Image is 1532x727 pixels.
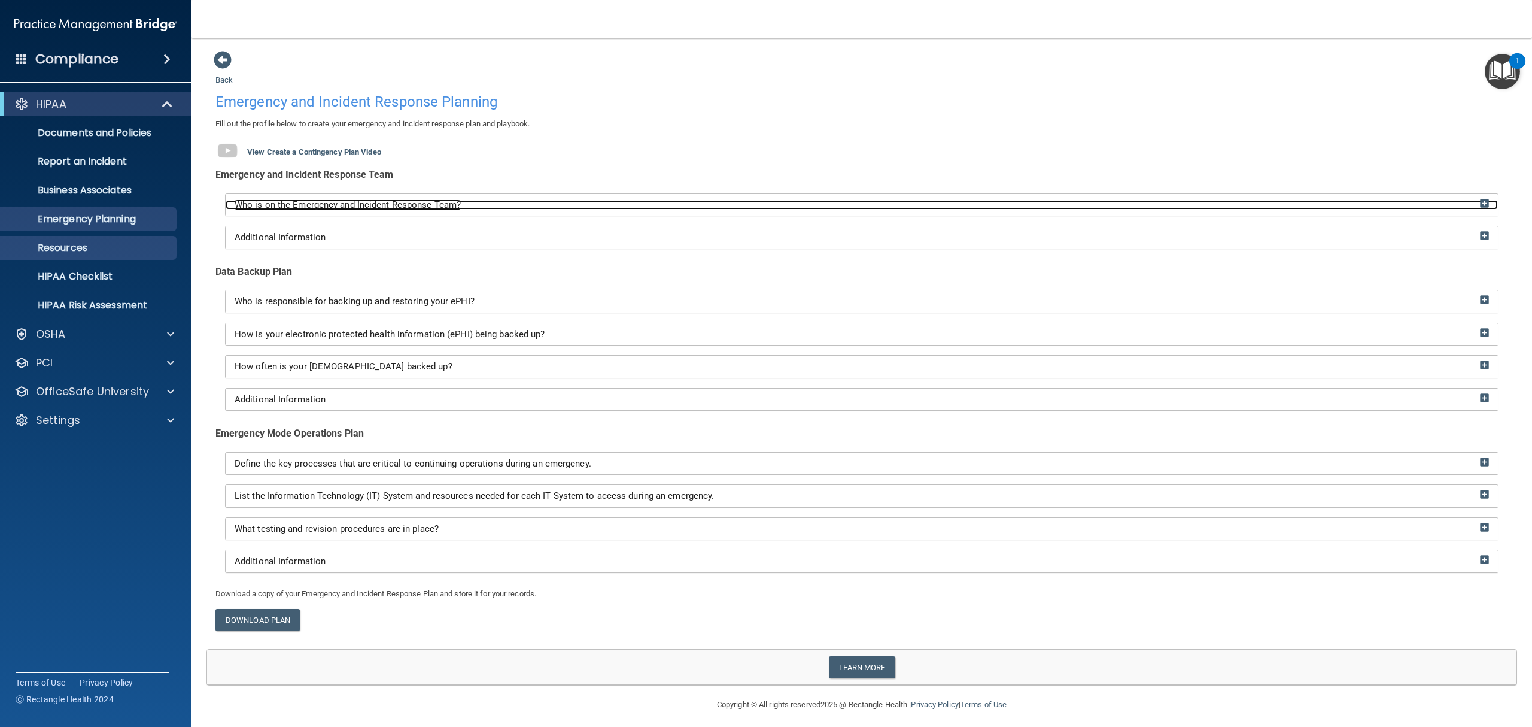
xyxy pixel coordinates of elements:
[8,242,171,254] p: Resources
[235,232,1489,243] a: Additional Information
[911,700,958,709] a: Privacy Policy
[247,147,381,156] b: View Create a Contingency Plan Video
[235,556,1489,567] a: Additional Information
[235,524,1489,534] a: What testing and revision procedures are in place?
[14,13,177,37] img: PMB logo
[235,523,439,534] span: What testing and revision procedures are in place?
[235,296,1489,307] a: Who is responsible for backing up and restoring your ePHI?
[235,491,1489,501] a: List the Information Technology (IT) System and resources needed for each IT System to access dur...
[235,232,326,243] span: Additional Information
[215,139,239,163] img: gray_youtube_icon.38fcd6cc.png
[215,587,1508,601] p: Download a copy of your Emergency and Incident Response Plan and store it for your records.
[8,271,171,283] p: HIPAA Checklist
[36,384,149,399] p: OfficeSafe University
[1480,555,1489,564] img: ic_add_box.75fa564c.png
[1480,393,1489,402] img: ic_add_box.75fa564c.png
[215,117,1508,131] p: Fill out the profile below to create your emergency and incident response plan and playbook.
[235,394,326,405] span: Additional Information
[8,184,171,196] p: Business Associates
[1480,490,1489,499] img: ic_add_box.75fa564c.png
[1515,61,1519,77] div: 1
[1480,523,1489,532] img: ic_add_box.75fa564c.png
[643,686,1080,724] div: Copyright © All rights reserved 2025 @ Rectangle Health | |
[215,266,293,277] b: Data Backup Plan
[235,329,1489,340] a: How is your electronic protected health information (ePHI) being backed up?
[235,458,591,469] span: Define the key processes that are critical to continuing operations during an emergency.
[215,61,233,84] a: Back
[215,428,364,439] b: Emergency Mode Operations Plan
[36,356,53,370] p: PCI
[235,329,545,340] span: How is your electronic protected health information (ePHI) being backed up?
[1480,458,1489,467] img: ic_add_box.75fa564c.png
[8,127,171,139] p: Documents and Policies
[16,693,114,705] span: Ⓒ Rectangle Health 2024
[80,677,133,689] a: Privacy Policy
[14,327,174,341] a: OSHA
[235,362,1489,372] a: How often is your [DEMOGRAPHIC_DATA] backed up?
[36,413,80,428] p: Settings
[8,299,171,311] p: HIPAA Risk Assessment
[1480,361,1489,369] img: ic_add_box.75fa564c.png
[14,356,174,370] a: PCI
[235,395,1489,405] a: Additional Information
[1480,199,1489,208] img: ic_add_box.75fa564c.png
[235,556,326,567] span: Additional Information
[215,169,394,180] b: Emergency and Incident Response Team
[235,296,475,307] span: Who is responsible for backing up and restoring your ePHI?
[235,361,452,372] span: How often is your [DEMOGRAPHIC_DATA] backed up?
[8,213,171,225] p: Emergency Planning
[1480,328,1489,337] img: ic_add_box.75fa564c.png
[16,677,65,689] a: Terms of Use
[14,413,174,428] a: Settings
[215,609,300,631] a: Download Plan
[1480,295,1489,304] img: ic_add_box.75fa564c.png
[1485,54,1520,89] button: Open Resource Center, 1 new notification
[1326,643,1518,690] iframe: Drift Widget Chat Controller
[235,490,714,501] span: List the Information Technology (IT) System and resources needed for each IT System to access dur...
[215,94,1508,110] h4: Emergency and Incident Response Planning
[35,51,118,68] h4: Compliance
[235,199,461,210] span: Who is on the Emergency and Incident Response Team?
[235,459,1489,469] a: Define the key processes that are critical to continuing operations during an emergency.
[1480,231,1489,240] img: ic_add_box.75fa564c.png
[14,97,174,111] a: HIPAA
[8,156,171,168] p: Report an Incident
[960,700,1007,709] a: Terms of Use
[36,327,66,341] p: OSHA
[829,656,895,678] a: Learn more
[36,97,66,111] p: HIPAA
[14,384,174,399] a: OfficeSafe University
[235,200,1489,210] a: Who is on the Emergency and Incident Response Team?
